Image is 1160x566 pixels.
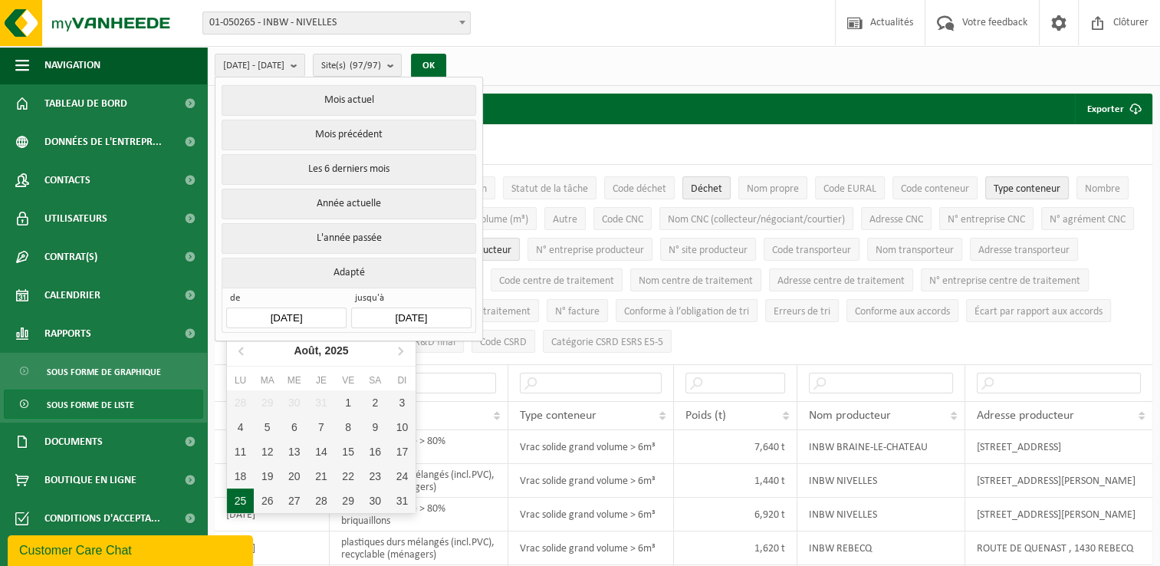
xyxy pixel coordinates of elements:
[929,275,1080,287] span: N° entreprise centre de traitement
[491,268,623,291] button: Code centre de traitementCode centre de traitement: Activate to sort
[551,337,663,348] span: Catégorie CSRD ESRS E5-5
[307,373,334,388] div: Je
[222,223,475,254] button: L'année passée
[335,464,362,489] div: 22
[307,415,334,439] div: 7
[254,489,281,513] div: 26
[47,390,134,420] span: Sous forme de liste
[543,330,672,353] button: Catégorie CSRD ESRS E5-5Catégorie CSRD ESRS E5-5: Activate to sort
[797,531,965,565] td: INBW REBECQ
[389,464,416,489] div: 24
[668,214,845,225] span: Nom CNC (collecteur/négociant/courtier)
[254,373,281,388] div: Ma
[223,54,284,77] span: [DATE] - [DATE]
[227,439,254,464] div: 11
[335,390,362,415] div: 1
[4,357,203,386] a: Sous forme de graphique
[281,390,307,415] div: 30
[1085,183,1120,195] span: Nombre
[362,464,389,489] div: 23
[335,439,362,464] div: 15
[44,84,127,123] span: Tableau de bord
[44,199,107,238] span: Utilisateurs
[977,410,1074,422] span: Adresse producteur
[520,410,596,422] span: Type conteneur
[966,299,1111,322] button: Écart par rapport aux accordsÉcart par rapport aux accords: Activate to sort
[508,430,674,464] td: Vrac solide grand volume > 6m³
[44,123,162,161] span: Données de l'entrepr...
[593,207,652,230] button: Code CNCCode CNC: Activate to sort
[764,238,859,261] button: Code transporteurCode transporteur: Activate to sort
[335,489,362,513] div: 29
[765,299,839,322] button: Erreurs de triErreurs de tri: Activate to sort
[222,154,475,185] button: Les 6 derniers mois
[674,464,797,498] td: 1,440 t
[472,330,535,353] button: Code CSRDCode CSRD: Activate to sort
[254,464,281,489] div: 19
[382,330,464,353] button: Code R&D finalCode R&amp;D final: Activate to sort
[281,464,307,489] div: 20
[222,258,475,288] button: Adapté
[215,430,330,464] td: [DATE]
[965,498,1152,531] td: [STREET_ADDRESS][PERSON_NAME]
[948,214,1025,225] span: N° entreprise CNC
[351,292,471,308] span: jusqu'à
[222,85,475,116] button: Mois actuel
[8,532,256,566] iframe: chat widget
[389,489,416,513] div: 31
[47,357,161,387] span: Sous forme de graphique
[44,499,160,538] span: Conditions d'accepta...
[921,268,1089,291] button: N° entreprise centre de traitementN° entreprise centre de traitement: Activate to sort
[797,464,965,498] td: INBW NIVELLES
[281,415,307,439] div: 6
[288,338,354,363] div: Août,
[335,415,362,439] div: 8
[659,207,853,230] button: Nom CNC (collecteur/négociant/courtier)Nom CNC (collecteur/négociant/courtier): Activate to sort
[330,531,508,565] td: plastiques durs mélangés (incl.PVC), recyclable (ménagers)
[202,12,471,35] span: 01-050265 - INBW - NIVELLES
[994,183,1060,195] span: Type conteneur
[1076,176,1129,199] button: NombreNombre: Activate to sort
[1041,207,1134,230] button: N° agrément CNCN° agrément CNC: Activate to sort
[44,461,136,499] span: Boutique en ligne
[254,439,281,464] div: 12
[330,464,508,498] td: plastiques durs mélangés (incl.PVC), recyclable (ménagers)
[965,531,1152,565] td: ROUTE DE QUENAST , 1430 REBECQ
[307,489,334,513] div: 28
[389,439,416,464] div: 17
[330,498,508,531] td: Inerte, recyclable > 80% briquaillons
[547,299,608,322] button: N° factureN° facture: Activate to sort
[503,176,596,199] button: Statut de la tâcheStatut de la tâche: Activate to sort
[797,498,965,531] td: INBW NIVELLES
[307,390,334,415] div: 31
[44,276,100,314] span: Calendrier
[682,176,731,199] button: DéchetDéchet: Activate to sort
[669,245,748,256] span: N° site producteur
[389,415,416,439] div: 10
[536,245,644,256] span: N° entreprise producteur
[330,430,508,464] td: Inerte, recyclable > 80% briquaillons
[362,373,389,388] div: Sa
[222,120,475,150] button: Mois précédent
[44,46,100,84] span: Navigation
[4,390,203,419] a: Sous forme de liste
[846,299,958,322] button: Conforme aux accords : Activate to sort
[335,373,362,388] div: Ve
[227,489,254,513] div: 25
[691,183,722,195] span: Déchet
[215,531,330,565] td: [DATE]
[467,207,537,230] button: Volume (m³)Volume (m³): Activate to sort
[321,54,381,77] span: Site(s)
[774,306,830,318] span: Erreurs de tri
[978,245,1070,256] span: Adresse transporteur
[508,531,674,565] td: Vrac solide grand volume > 6m³
[1075,94,1151,124] button: Exporter
[772,245,851,256] span: Code transporteur
[389,373,416,388] div: Di
[254,390,281,415] div: 29
[639,275,753,287] span: Nom centre de traitement
[411,54,446,78] button: OK
[624,306,749,318] span: Conforme à l’obligation de tri
[674,498,797,531] td: 6,920 t
[227,464,254,489] div: 18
